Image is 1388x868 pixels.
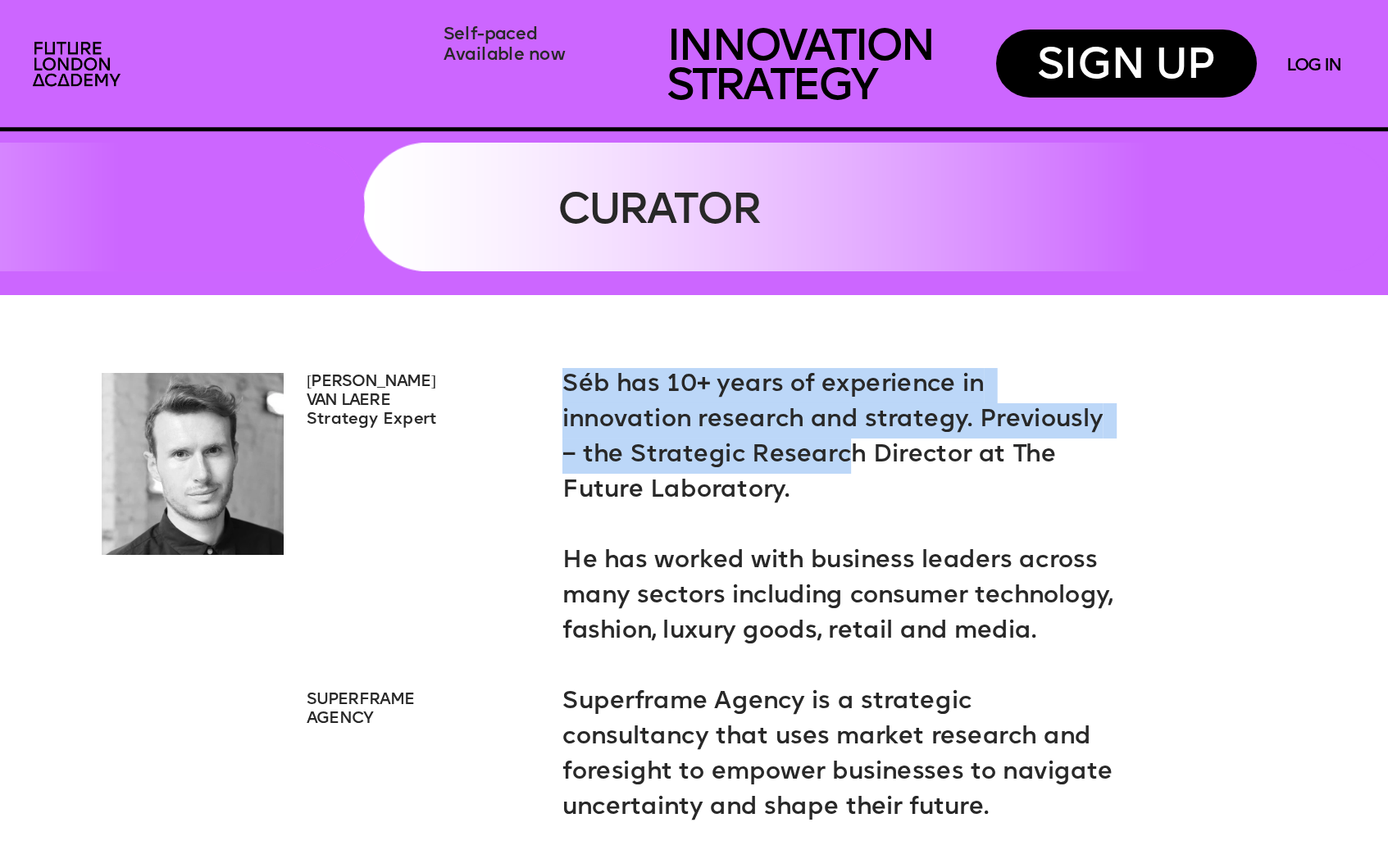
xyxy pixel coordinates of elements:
p: . [562,368,1118,509]
span: STRATEGY [667,65,876,110]
span: Superframe Agency is a strategic consultancy that uses market research and foresight to empower b... [562,690,1120,819]
span: He has worked with business leaders across many sectors including consumer technology, fashion, l... [562,549,1120,643]
span: INNOVATION [667,25,934,70]
span: Self-paced [444,25,537,43]
span: VAN LAERE [307,392,390,408]
img: upload-2f72e7a8-3806-41e8-b55b-d754ac055a4a.png [25,34,133,98]
span: Séb has 10+ years of experience in innovation research and strategy. Previously – the Strategic R... [562,373,1110,502]
img: upload-c0f56c03-fde5-45c1-8e25-776922820784.jpg [102,373,284,555]
span: SUPERFRAME AGENCY [307,692,414,727]
span: Available now [444,46,566,63]
span: [PERSON_NAME] [307,373,435,389]
a: LOG IN [1286,57,1340,74]
span: Strategy Expert [307,411,437,428]
span: CURATOR [557,190,759,234]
